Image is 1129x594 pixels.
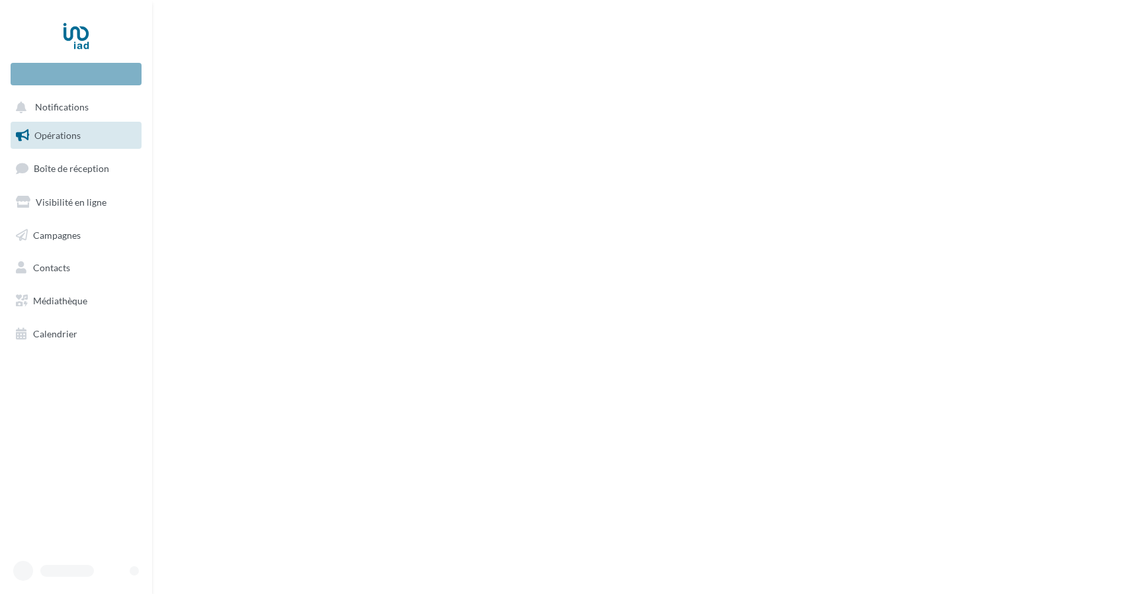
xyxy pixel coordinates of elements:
[8,254,144,282] a: Contacts
[33,328,77,339] span: Calendrier
[8,154,144,183] a: Boîte de réception
[33,229,81,240] span: Campagnes
[11,63,142,85] div: Nouvelle campagne
[33,295,87,306] span: Médiathèque
[34,163,109,174] span: Boîte de réception
[34,130,81,141] span: Opérations
[8,320,144,348] a: Calendrier
[33,262,70,273] span: Contacts
[8,122,144,149] a: Opérations
[36,196,106,208] span: Visibilité en ligne
[8,222,144,249] a: Campagnes
[8,287,144,315] a: Médiathèque
[35,102,89,113] span: Notifications
[8,189,144,216] a: Visibilité en ligne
